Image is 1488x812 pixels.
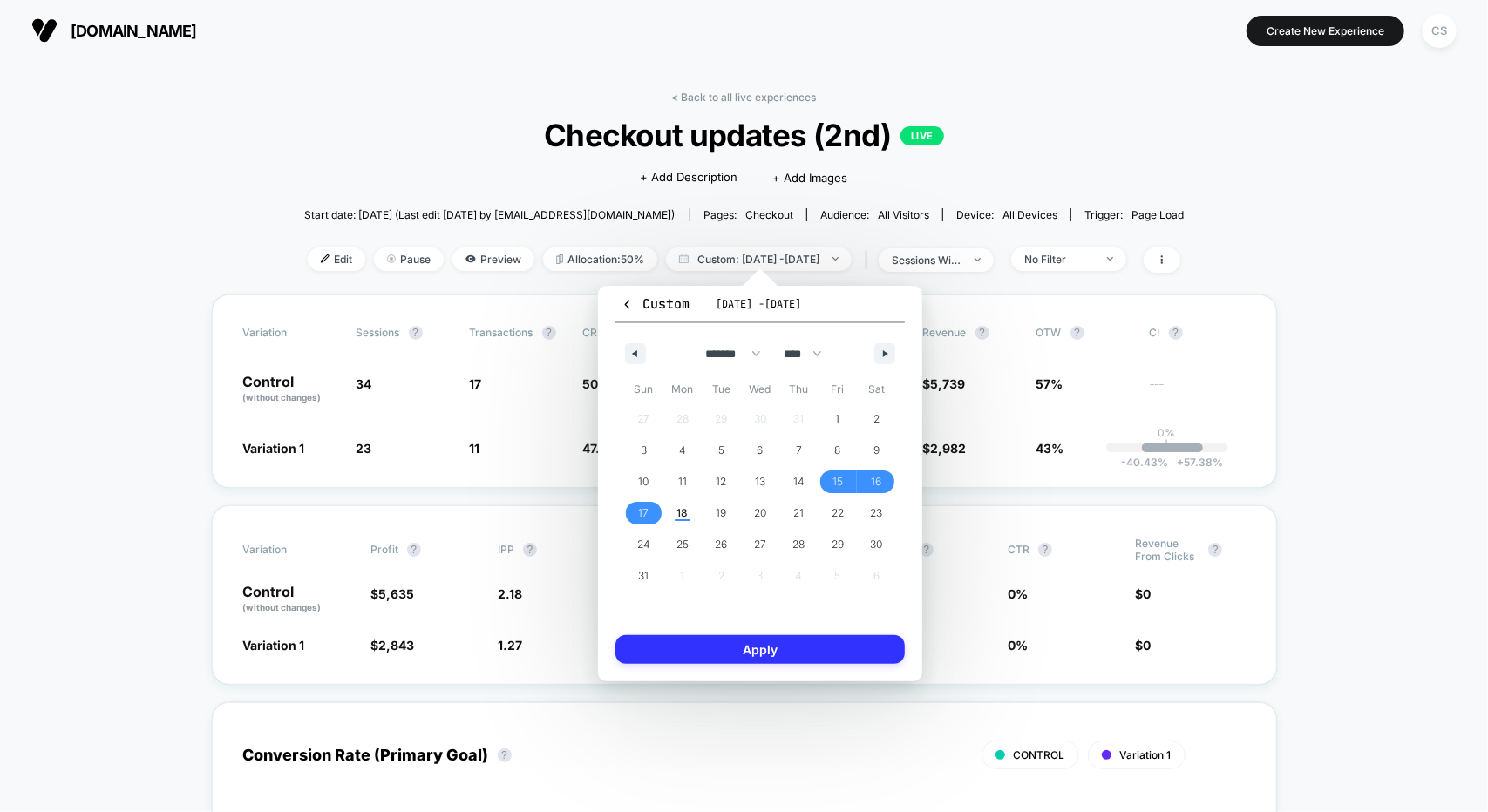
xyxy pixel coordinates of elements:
[321,254,330,263] img: edit
[676,529,689,560] span: 25
[857,529,896,560] button: 30
[624,529,663,560] button: 24
[624,435,663,466] button: 3
[873,435,880,466] span: 9
[641,435,647,466] span: 3
[819,376,858,403] span: Fri
[779,376,819,403] span: Thu
[741,497,780,529] button: 20
[942,208,1070,221] span: Device:
[243,638,305,653] span: Variation 1
[1036,376,1063,391] span: 57%
[872,466,882,497] span: 16
[1135,638,1151,653] span: $
[357,376,372,391] span: 34
[556,254,563,264] img: rebalance
[779,529,819,560] button: 28
[641,169,738,186] span: + Add Description
[663,529,703,560] button: 25
[931,441,967,456] span: 2,982
[678,466,687,497] span: 11
[819,435,858,466] button: 8
[715,529,727,560] span: 26
[716,497,726,529] span: 19
[702,376,741,403] span: Tue
[716,466,726,497] span: 12
[860,247,879,273] span: |
[637,529,650,560] span: 24
[1417,13,1462,49] button: CS
[1002,208,1057,221] span: all devices
[1135,537,1199,563] span: Revenue From Clicks
[663,376,703,403] span: Mon
[1208,543,1222,557] button: ?
[1122,456,1169,469] span: -40.43 %
[857,466,896,497] button: 16
[755,466,765,497] span: 13
[1070,326,1084,340] button: ?
[923,441,967,456] span: $
[1036,326,1132,340] span: OTW
[773,171,848,185] span: + Add Images
[702,529,741,560] button: 26
[819,529,858,560] button: 29
[543,247,657,271] span: Allocation: 50%
[498,543,514,556] span: IPP
[26,17,202,44] button: [DOMAIN_NAME]
[663,497,703,529] button: 18
[793,466,805,497] span: 14
[1143,638,1151,653] span: 0
[679,435,686,466] span: 4
[370,543,398,556] span: Profit
[702,435,741,466] button: 5
[741,529,780,560] button: 27
[470,376,482,391] span: 17
[820,208,929,221] div: Audience:
[663,466,703,497] button: 11
[1008,586,1028,601] span: 0 %
[754,529,766,560] span: 27
[672,91,817,104] a: < Back to all live experiences
[666,247,852,271] span: Custom: [DATE] - [DATE]
[741,466,780,497] button: 13
[1165,439,1169,452] p: |
[243,392,322,403] span: (without changes)
[796,435,802,466] span: 7
[793,529,805,560] span: 28
[873,403,880,435] span: 2
[304,208,675,221] span: Start date: [DATE] (Last edit [DATE] by [EMAIL_ADDRESS][DOMAIN_NAME])
[1008,543,1029,556] span: CTR
[975,258,981,261] img: end
[794,497,805,529] span: 21
[832,257,839,261] img: end
[243,326,339,340] span: Variation
[871,497,883,529] span: 23
[754,497,766,529] span: 20
[1150,379,1246,404] span: ---
[1036,441,1064,456] span: 43%
[378,586,414,601] span: 5,635
[1423,14,1457,48] div: CS
[1107,257,1113,261] img: end
[370,586,414,601] span: $
[523,543,537,557] button: ?
[779,497,819,529] button: 21
[308,247,365,271] span: Edit
[1038,543,1052,557] button: ?
[348,117,1140,153] span: Checkout updates (2nd)
[878,208,929,221] span: All Visitors
[702,497,741,529] button: 19
[871,529,883,560] span: 30
[779,466,819,497] button: 14
[243,585,353,614] p: Control
[819,403,858,435] button: 1
[452,247,534,271] span: Preview
[71,22,197,40] span: [DOMAIN_NAME]
[542,326,556,340] button: ?
[832,529,844,560] span: 29
[1150,326,1246,340] span: CI
[407,543,421,557] button: ?
[931,376,966,391] span: 5,739
[857,376,896,403] span: Sat
[615,635,905,664] button: Apply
